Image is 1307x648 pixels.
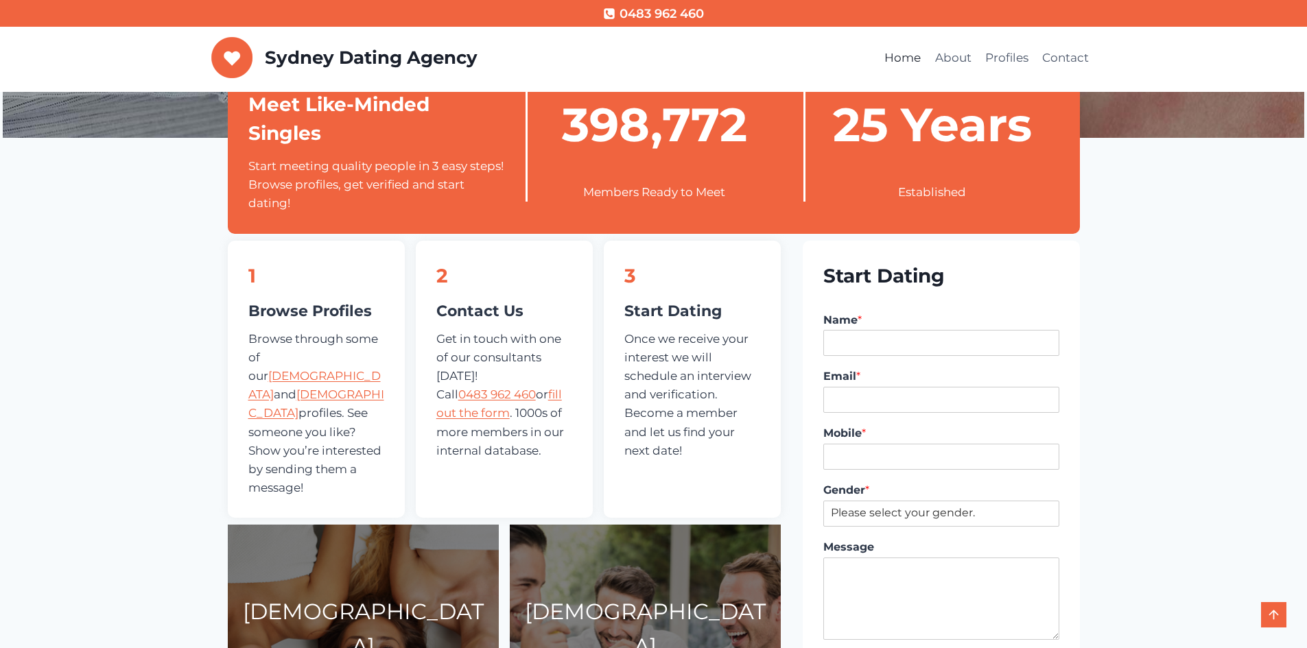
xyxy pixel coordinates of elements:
[928,42,978,75] a: About
[805,183,1059,202] p: Established
[603,4,703,24] a: 0483 962 460
[823,444,1059,470] input: Mobile
[1261,602,1286,627] a: Scroll to top
[211,37,253,78] img: Sydney Dating Agency
[248,330,384,498] p: Browse through some of our and profiles. See someone you like? Show you’re interested by sending ...
[436,330,572,460] p: Get in touch with one of our consultants [DATE]! Call or . 1000s of more members in our internal ...
[248,387,384,420] a: [DEMOGRAPHIC_DATA]
[248,157,504,213] p: Start meeting quality people in 3 easy steps! Browse profiles, get verified and start dating!
[823,313,1059,328] label: Name
[248,300,384,322] h4: Browse Profiles
[458,387,536,401] a: 0483 962 460
[436,261,572,290] h2: 2
[248,261,384,290] h2: 1
[624,300,760,322] h4: Start Dating
[823,540,1059,555] label: Message
[823,261,1059,290] h2: Start Dating
[823,370,1059,384] label: Email
[624,261,760,290] h2: 3
[620,4,704,24] span: 0483 962 460
[248,369,381,401] a: [DEMOGRAPHIC_DATA]
[211,37,478,78] a: Sydney Dating Agency
[624,330,760,460] p: Once we receive your interest we will schedule an interview and verification. Become a member and...
[878,42,928,75] a: Home
[823,427,1059,441] label: Mobile
[1035,42,1096,75] a: Contact
[528,183,781,202] p: Members Ready to Meet
[823,483,1059,498] label: Gender
[265,47,478,69] p: Sydney Dating Agency
[436,300,572,322] h4: Contact Us
[878,42,1096,75] nav: Primary
[978,42,1035,75] a: Profiles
